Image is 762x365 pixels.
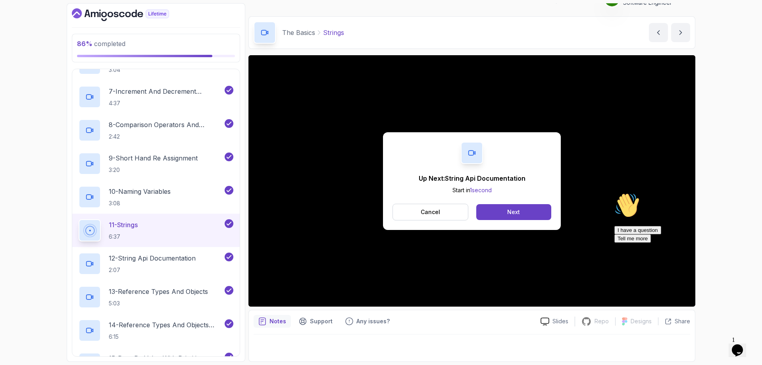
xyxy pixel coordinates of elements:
p: 2:07 [109,266,196,274]
p: 15 - Pass Py Value With Primitives [109,353,207,363]
p: Repo [595,317,609,325]
p: 6:15 [109,333,223,341]
button: 10-Naming Variables3:08 [79,186,233,208]
a: Slides [534,317,575,326]
p: 13 - Reference Types And Objects [109,287,208,296]
iframe: chat widget [729,333,754,357]
p: Slides [552,317,568,325]
p: 3:08 [109,199,171,207]
button: Support button [294,315,337,328]
p: 4:37 [109,99,223,107]
button: next content [671,23,690,42]
button: Next [476,204,551,220]
p: 8 - Comparison Operators and Booleans [109,120,223,129]
a: Dashboard [72,8,187,21]
p: 3:20 [109,166,198,174]
button: 11-Strings6:37 [79,219,233,241]
span: 1 second [470,187,492,193]
div: Next [507,208,520,216]
p: Cancel [421,208,440,216]
p: Support [310,317,333,325]
button: previous content [649,23,668,42]
p: Strings [323,28,344,37]
p: 10 - Naming Variables [109,187,171,196]
p: 2:42 [109,133,223,141]
p: 6:37 [109,233,138,241]
span: 86 % [77,40,92,48]
button: notes button [254,315,291,328]
button: 9-Short Hand Re Assignment3:20 [79,153,233,175]
iframe: chat widget [611,189,754,329]
p: Notes [269,317,286,325]
p: 3:04 [109,66,178,74]
p: Start in [419,186,525,194]
div: 👋Hi! How can we help?I have a questionTell me more [3,3,146,53]
p: 7 - Increment And Decrement Operators [109,87,223,96]
span: completed [77,40,125,48]
p: 5:03 [109,299,208,307]
button: 7-Increment And Decrement Operators4:37 [79,86,233,108]
p: 9 - Short Hand Re Assignment [109,153,198,163]
p: Any issues? [356,317,390,325]
button: 12-String Api Documentation2:07 [79,253,233,275]
p: The Basics [282,28,315,37]
button: I have a question [3,37,50,45]
p: Up Next: String Api Documentation [419,174,525,183]
button: 13-Reference Types And Objects5:03 [79,286,233,308]
p: 11 - Strings [109,220,138,230]
span: Hi! How can we help? [3,24,79,30]
button: 8-Comparison Operators and Booleans2:42 [79,119,233,141]
button: Tell me more [3,45,40,53]
button: Feedback button [341,315,394,328]
img: :wave: [3,3,29,29]
button: 14-Reference Types And Objects Diferences6:15 [79,319,233,342]
button: Cancel [393,204,468,220]
p: 14 - Reference Types And Objects Diferences [109,320,223,330]
p: 12 - String Api Documentation [109,253,196,263]
iframe: 11 - Strings [248,55,695,307]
